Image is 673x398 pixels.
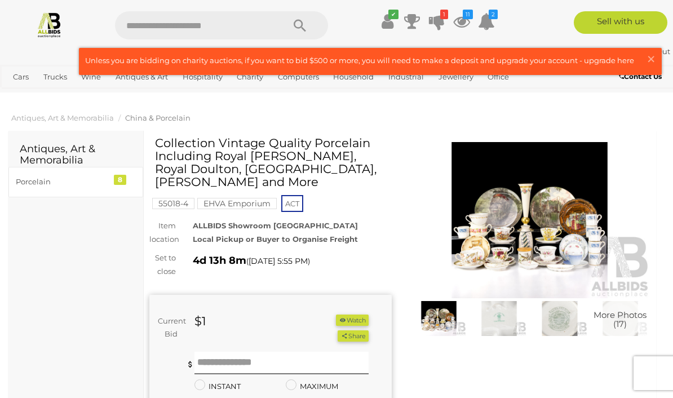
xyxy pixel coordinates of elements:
[384,68,428,86] a: Industrial
[574,11,667,34] a: Sell with us
[286,380,338,393] label: MAXIMUM
[141,219,184,246] div: Item location
[39,68,72,86] a: Trucks
[634,47,636,56] span: |
[114,175,126,185] div: 8
[246,257,310,266] span: ( )
[273,68,324,86] a: Computers
[149,315,186,341] div: Current Bid
[336,315,369,326] button: Watch
[8,68,33,86] a: Cars
[232,68,268,86] a: Charity
[281,195,303,212] span: ACT
[463,10,473,19] i: 11
[483,68,513,86] a: Office
[8,86,41,105] a: Sports
[593,301,648,337] img: Collection Vintage Quality Porcelain Including Royal Albert, Royal Doulton, Coalport, Rosenthal a...
[46,86,135,105] a: [GEOGRAPHIC_DATA]
[593,301,648,337] a: More Photos(17)
[329,68,378,86] a: Household
[472,301,526,337] img: Collection Vintage Quality Porcelain Including Royal Albert, Royal Doulton, Coalport, Rosenthal a...
[592,47,632,56] strong: Bmh885
[637,47,670,56] a: Sign Out
[409,142,651,298] img: Collection Vintage Quality Porcelain Including Royal Albert, Royal Doulton, Coalport, Rosenthal a...
[197,198,277,209] mark: EHVA Emporium
[619,72,662,81] b: Contact Us
[193,221,358,230] strong: ALLBIDS Showroom [GEOGRAPHIC_DATA]
[193,254,246,267] strong: 4d 13h 8m
[388,10,399,19] i: ✔
[440,10,448,19] i: 1
[141,251,184,278] div: Set to close
[532,301,587,337] img: Collection Vintage Quality Porcelain Including Royal Albert, Royal Doulton, Coalport, Rosenthal a...
[152,199,194,208] a: 55018-4
[249,256,308,266] span: [DATE] 5:55 PM
[36,11,63,38] img: Allbids.com.au
[434,68,478,86] a: Jewellery
[619,70,665,83] a: Contact Us
[155,136,389,188] h1: Collection Vintage Quality Porcelain Including Royal [PERSON_NAME], Royal Doulton, [GEOGRAPHIC_DA...
[478,11,495,32] a: 2
[111,68,172,86] a: Antiques & Art
[178,68,227,86] a: Hospitality
[594,310,647,329] span: More Photos (17)
[197,199,277,208] a: EHVA Emporium
[411,301,466,337] img: Collection Vintage Quality Porcelain Including Royal Albert, Royal Doulton, Coalport, Rosenthal a...
[194,314,206,328] strong: $1
[8,167,143,197] a: Porcelain 8
[336,315,369,326] li: Watch this item
[592,47,634,56] a: Bmh885
[338,330,369,342] button: Share
[11,113,114,122] a: Antiques, Art & Memorabilia
[152,198,194,209] mark: 55018-4
[125,113,191,122] a: China & Porcelain
[379,11,396,32] a: ✔
[489,10,498,19] i: 2
[428,11,445,32] a: 1
[77,68,105,86] a: Wine
[16,175,109,188] div: Porcelain
[194,380,241,393] label: INSTANT
[453,11,470,32] a: 11
[193,235,358,244] strong: Local Pickup or Buyer to Organise Freight
[20,144,132,166] h2: Antiques, Art & Memorabilia
[646,48,656,70] span: ×
[272,11,328,39] button: Search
